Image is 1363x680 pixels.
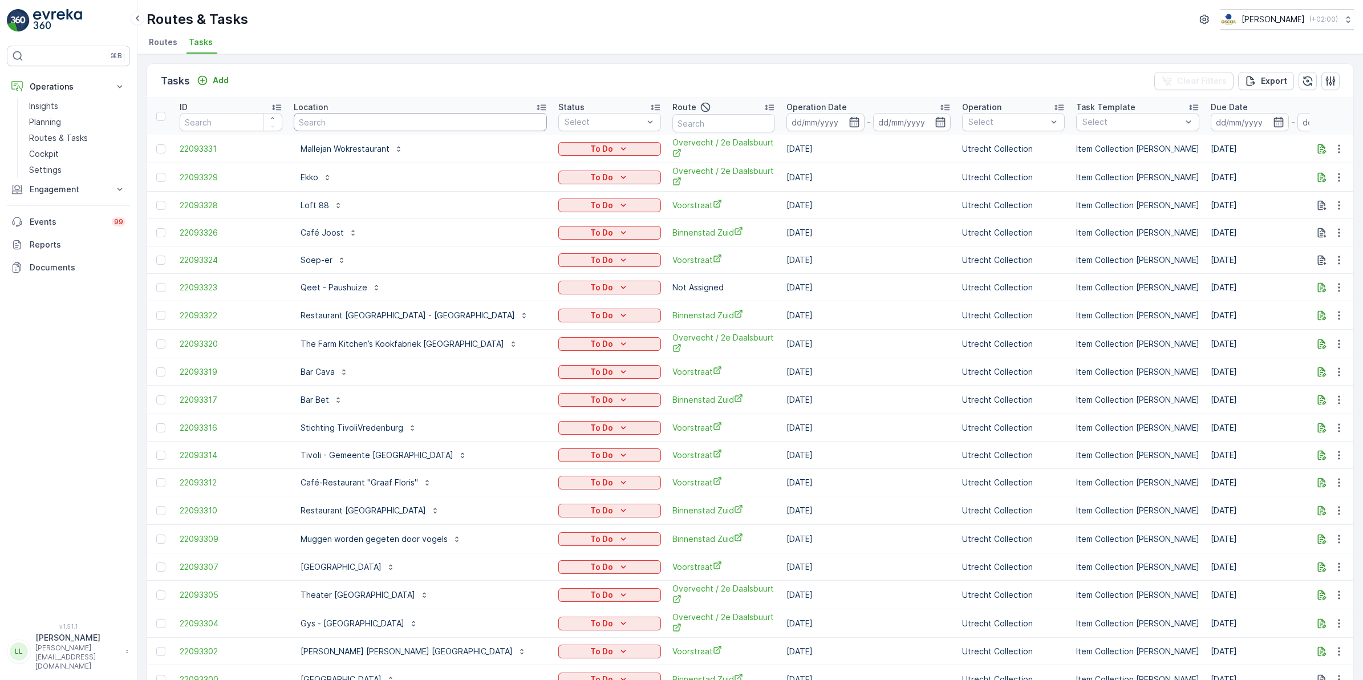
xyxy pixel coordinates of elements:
[180,561,282,573] span: 22093307
[672,137,775,160] a: Overvecht / 2e Daalsbuurt
[558,309,661,322] button: To Do
[962,143,1065,155] p: Utrecht Collection
[189,37,213,48] span: Tasks
[590,200,613,211] p: To Do
[962,227,1065,238] p: Utrecht Collection
[590,282,613,293] p: To Do
[781,274,956,301] td: [DATE]
[294,473,439,492] button: Café-Restaurant "Graaf Floris"
[180,394,282,406] span: 22093317
[781,301,956,330] td: [DATE]
[180,477,282,488] a: 22093312
[29,116,61,128] p: Planning
[301,254,332,266] p: Soep-er
[7,256,130,279] a: Documents
[590,172,613,183] p: To Do
[1154,72,1234,90] button: Clear Filters
[30,81,107,92] p: Operations
[672,254,775,266] a: Voorstraat
[294,642,533,661] button: [PERSON_NAME] [PERSON_NAME] [GEOGRAPHIC_DATA]
[781,638,956,665] td: [DATE]
[25,162,130,178] a: Settings
[781,609,956,638] td: [DATE]
[301,589,415,601] p: Theater [GEOGRAPHIC_DATA]
[301,172,318,183] p: Ekko
[968,116,1047,128] p: Select
[1309,15,1338,24] p: ( +02:00 )
[590,646,613,657] p: To Do
[180,422,282,434] span: 22093316
[294,196,350,214] button: Loft 88
[781,330,956,358] td: [DATE]
[301,450,453,461] p: Tivoli - Gemeente [GEOGRAPHIC_DATA]
[156,256,165,265] div: Toggle Row Selected
[558,476,661,489] button: To Do
[672,102,696,113] p: Route
[180,589,282,601] span: 22093305
[111,51,122,60] p: ⌘B
[301,477,418,488] p: Café-Restaurant "Graaf Floris"
[30,216,105,228] p: Events
[672,583,775,606] a: Overvecht / 2e Daalsbuurt
[781,414,956,442] td: [DATE]
[590,505,613,516] p: To Do
[672,561,775,573] span: Voorstraat
[867,115,871,129] p: -
[294,168,339,187] button: Ekko
[590,143,613,155] p: To Do
[301,561,382,573] p: [GEOGRAPHIC_DATA]
[301,618,404,629] p: Gys - [GEOGRAPHIC_DATA]
[558,645,661,658] button: To Do
[180,505,282,516] span: 22093310
[180,366,282,378] a: 22093319
[180,102,188,113] p: ID
[33,9,82,32] img: logo_light-DOdMpM7g.png
[7,233,130,256] a: Reports
[156,144,165,153] div: Toggle Row Selected
[301,505,426,516] p: Restaurant [GEOGRAPHIC_DATA]
[781,358,956,386] td: [DATE]
[672,449,775,461] span: Voorstraat
[781,135,956,163] td: [DATE]
[156,506,165,515] div: Toggle Row Selected
[558,393,661,407] button: To Do
[29,164,62,176] p: Settings
[781,163,956,192] td: [DATE]
[672,504,775,516] span: Binnenstad Zuid
[156,562,165,572] div: Toggle Row Selected
[180,646,282,657] a: 22093302
[672,612,775,635] span: Overvecht / 2e Daalsbuurt
[180,227,282,238] span: 22093326
[558,421,661,435] button: To Do
[7,75,130,98] button: Operations
[672,226,775,238] a: Binnenstad Zuid
[180,143,282,155] span: 22093331
[1242,14,1305,25] p: [PERSON_NAME]
[180,618,282,629] a: 22093304
[301,227,344,238] p: Café Joost
[558,281,661,294] button: To Do
[294,140,410,158] button: Mallejan Wokrestaurant
[786,102,847,113] p: Operation Date
[294,306,536,325] button: Restaurant [GEOGRAPHIC_DATA] - [GEOGRAPHIC_DATA]
[156,311,165,320] div: Toggle Row Selected
[25,114,130,130] a: Planning
[590,561,613,573] p: To Do
[1211,113,1289,131] input: dd/mm/yyyy
[558,142,661,156] button: To Do
[294,363,355,381] button: Bar Cava
[781,192,956,219] td: [DATE]
[149,37,177,48] span: Routes
[294,224,364,242] button: Café Joost
[180,310,282,321] span: 22093322
[672,645,775,657] a: Voorstraat
[180,533,282,545] a: 22093309
[781,553,956,581] td: [DATE]
[35,632,120,643] p: [PERSON_NAME]
[156,395,165,404] div: Toggle Row Selected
